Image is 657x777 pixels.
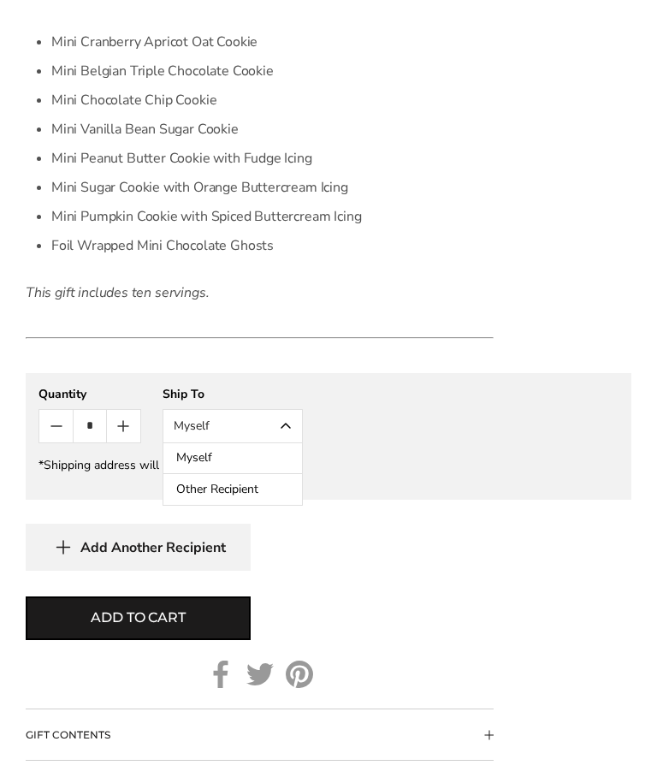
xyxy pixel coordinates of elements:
a: Facebook [207,661,234,688]
li: Foil Wrapped Mini Chocolate Ghosts [51,231,494,260]
button: Add Another Recipient [26,524,251,571]
button: Add to cart [26,596,251,640]
div: *Shipping address will be collected at checkout [38,457,619,473]
li: Mini Belgian Triple Chocolate Cookie [51,56,494,86]
div: Quantity [38,386,141,402]
li: Mini Chocolate Chip Cookie [51,86,494,115]
li: Mini Sugar Cookie with Orange Buttercream Icing [51,173,494,202]
a: Twitter [246,661,274,688]
button: Count plus [107,410,140,442]
button: Myself [163,409,303,443]
gfm-form: New recipient [26,373,631,500]
button: Myself [163,443,302,474]
span: Add to cart [91,608,185,628]
li: Mini Cranberry Apricot Oat Cookie [51,27,494,56]
li: Mini Pumpkin Cookie with Spiced Buttercream Icing [51,202,494,231]
li: Mini Vanilla Bean Sugar Cookie [51,115,494,144]
span: Add Another Recipient [80,539,226,556]
a: Pinterest [286,661,313,688]
input: Quantity [73,410,106,442]
em: This gift includes ten servings. [26,283,209,302]
button: Collapsible block button [26,709,494,761]
div: Ship To [163,386,303,402]
button: Count minus [39,410,73,442]
button: Other Recipient [163,474,302,505]
li: Mini Peanut Butter Cookie with Fudge Icing [51,144,494,173]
